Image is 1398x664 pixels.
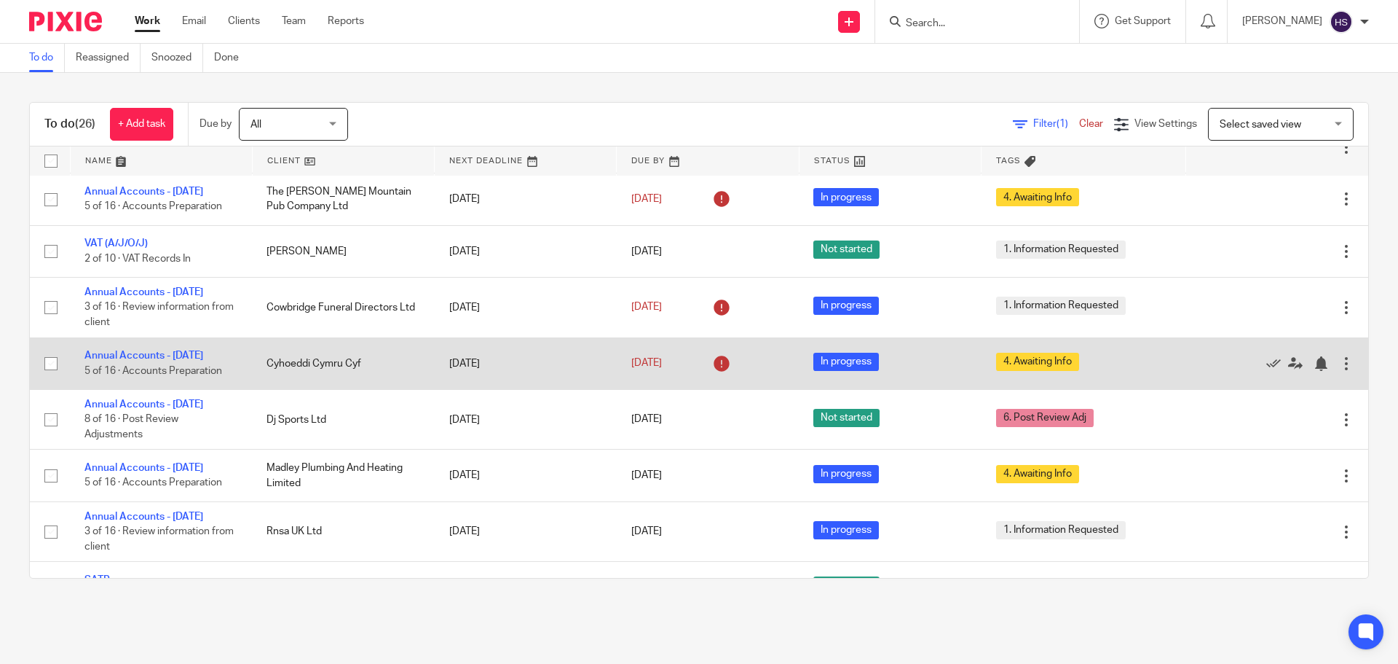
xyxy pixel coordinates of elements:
[631,471,662,481] span: [DATE]
[84,463,203,473] a: Annual Accounts - [DATE]
[182,14,206,28] a: Email
[252,173,434,225] td: The [PERSON_NAME] Mountain Pub Company Ltd
[84,254,191,264] span: 2 of 10 · VAT Records In
[813,241,880,259] span: Not started
[252,225,434,277] td: [PERSON_NAME]
[904,17,1035,31] input: Search
[435,501,617,561] td: [DATE]
[84,526,234,552] span: 3 of 16 · Review information from client
[328,14,364,28] a: Reports
[84,575,110,585] a: SATR
[435,389,617,449] td: [DATE]
[84,512,203,522] a: Annual Accounts - [DATE]
[84,287,203,297] a: Annual Accounts - [DATE]
[252,337,434,389] td: Cyhoeddi Cymru Cyf
[252,501,434,561] td: Rnsa UK Ltd
[435,173,617,225] td: [DATE]
[813,465,879,483] span: In progress
[631,194,662,204] span: [DATE]
[75,118,95,130] span: (26)
[1266,356,1288,371] a: Mark as done
[84,478,222,488] span: 5 of 16 · Accounts Preparation
[250,120,261,130] span: All
[996,409,1094,427] span: 6. Post Review Adj
[996,157,1021,165] span: Tags
[996,297,1126,315] span: 1. Information Requested
[135,14,160,28] a: Work
[29,44,65,72] a: To do
[435,562,617,614] td: [DATE]
[110,108,173,141] a: + Add task
[435,337,617,389] td: [DATE]
[813,353,879,371] span: In progress
[84,415,178,440] span: 8 of 16 · Post Review Adjustments
[435,278,617,337] td: [DATE]
[1033,119,1079,129] span: Filter
[631,359,662,369] span: [DATE]
[813,188,879,206] span: In progress
[996,353,1079,371] span: 4. Awaiting Info
[44,117,95,132] h1: To do
[813,409,880,427] span: Not started
[84,351,203,361] a: Annual Accounts - [DATE]
[631,526,662,536] span: [DATE]
[435,225,617,277] td: [DATE]
[84,399,203,410] a: Annual Accounts - [DATE]
[1079,119,1103,129] a: Clear
[200,117,232,131] p: Due by
[1134,119,1197,129] span: View Settings
[214,44,250,72] a: Done
[996,521,1126,539] span: 1. Information Requested
[631,302,662,313] span: [DATE]
[1115,16,1171,26] span: Get Support
[813,521,879,539] span: In progress
[813,297,879,315] span: In progress
[29,12,102,31] img: Pixie
[84,202,222,212] span: 5 of 16 · Accounts Preparation
[1057,119,1068,129] span: (1)
[1242,14,1322,28] p: [PERSON_NAME]
[1220,120,1301,130] span: Select saved view
[84,187,203,197] a: Annual Accounts - [DATE]
[813,577,880,595] span: Not started
[151,44,203,72] a: Snoozed
[435,450,617,501] td: [DATE]
[252,278,434,337] td: Cowbridge Funeral Directors Ltd
[228,14,260,28] a: Clients
[282,14,306,28] a: Team
[84,238,148,249] a: VAT (A/J/O/J)
[996,465,1079,483] span: 4. Awaiting Info
[84,302,234,328] span: 3 of 16 · Review information from client
[631,246,662,257] span: [DATE]
[631,415,662,425] span: [DATE]
[252,389,434,449] td: Dj Sports Ltd
[76,44,141,72] a: Reassigned
[252,450,434,501] td: Madley Plumbing And Heating Limited
[996,241,1126,259] span: 1. Information Requested
[1330,10,1353,34] img: svg%3E
[252,562,434,614] td: [PERSON_NAME]
[84,366,222,376] span: 5 of 16 · Accounts Preparation
[996,188,1079,206] span: 4. Awaiting Info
